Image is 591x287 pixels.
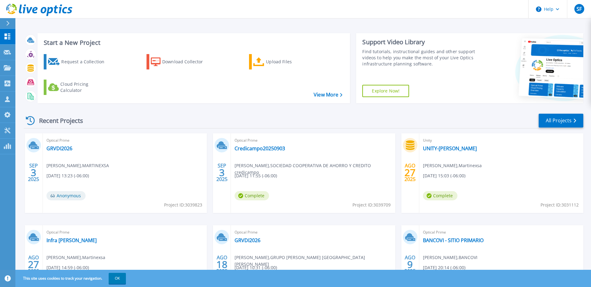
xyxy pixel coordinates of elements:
a: GRVDI2026 [46,145,72,151]
span: [PERSON_NAME] , Martinexsa [46,254,105,261]
span: [PERSON_NAME] , BANCOVI [423,254,477,261]
span: 3 [219,170,225,175]
a: Cloud Pricing Calculator [44,80,112,95]
div: Find tutorials, instructional guides and other support videos to help you make the most of your L... [362,49,478,67]
span: 27 [404,170,416,175]
span: [DATE] 13:23 (-06:00) [46,172,89,179]
span: Optical Prime [423,229,580,236]
a: Request a Collection [44,54,112,69]
span: Complete [235,191,269,200]
a: UNITY-[PERSON_NAME] [423,145,477,151]
span: Unity [423,137,580,144]
div: Cloud Pricing Calculator [60,81,110,93]
a: GRVDI2026 [235,237,260,243]
button: OK [109,273,126,284]
div: SEP 2025 [216,161,228,184]
span: [DATE] 20:14 (-06:00) [423,264,465,271]
div: AGO 2025 [404,253,416,276]
span: Optical Prime [235,229,391,236]
div: Support Video Library [362,38,478,46]
a: View More [314,92,342,98]
a: Upload Files [249,54,318,69]
span: [DATE] 15:03 (-06:00) [423,172,465,179]
div: Download Collector [162,56,211,68]
div: SEP 2025 [28,161,39,184]
span: 3 [31,170,36,175]
span: Project ID: 3039823 [164,202,202,208]
span: Complete [423,191,457,200]
div: AGO 2025 [216,253,228,276]
span: Project ID: 3031112 [541,202,579,208]
span: [PERSON_NAME] , GRUPO [PERSON_NAME] [GEOGRAPHIC_DATA][PERSON_NAME] [235,254,395,268]
span: [DATE] 11:55 (-06:00) [235,172,277,179]
a: Infra [PERSON_NAME] [46,237,97,243]
span: 9 [407,262,413,267]
div: Recent Projects [24,113,91,128]
a: All Projects [539,114,583,128]
div: Request a Collection [61,56,111,68]
span: [PERSON_NAME] , SOCIEDAD COOPERATIVA DE AHORRO Y CREDITO credicampo [235,162,395,176]
div: AGO 2025 [28,253,39,276]
span: [DATE] 10:31 (-06:00) [235,264,277,271]
span: 18 [216,262,227,267]
div: Upload Files [266,56,315,68]
span: Project ID: 3039709 [352,202,391,208]
div: AGO 2025 [404,161,416,184]
a: Explore Now! [362,85,409,97]
a: BANCOVI - SITIO PRIMARIO [423,237,484,243]
span: [PERSON_NAME] , Martinexsa [423,162,482,169]
a: Credicampo20250903 [235,145,285,151]
span: [PERSON_NAME] , MARTINEXSA [46,162,109,169]
span: Optical Prime [46,137,203,144]
span: SF [577,6,582,11]
span: 27 [28,262,39,267]
a: Download Collector [147,54,215,69]
span: Optical Prime [46,229,203,236]
span: [DATE] 14:59 (-06:00) [46,264,89,271]
span: Optical Prime [235,137,391,144]
h3: Start a New Project [44,39,342,46]
span: This site uses cookies to track your navigation. [17,273,126,284]
span: Anonymous [46,191,86,200]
